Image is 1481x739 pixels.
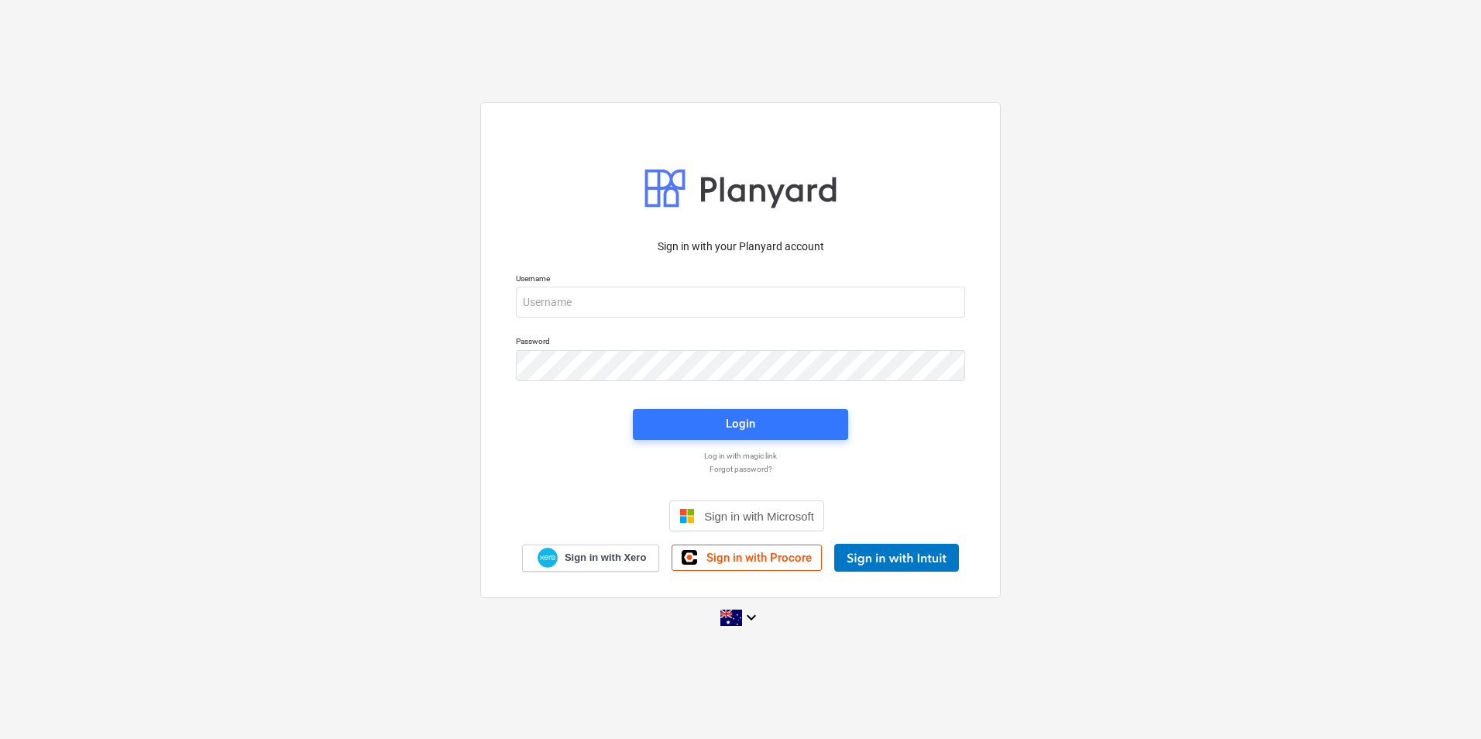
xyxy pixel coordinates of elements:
[672,545,822,571] a: Sign in with Procore
[538,548,558,569] img: Xero logo
[516,239,965,255] p: Sign in with your Planyard account
[742,608,761,627] i: keyboard_arrow_down
[508,464,973,474] a: Forgot password?
[706,551,812,565] span: Sign in with Procore
[726,414,755,434] div: Login
[516,287,965,318] input: Username
[522,545,660,572] a: Sign in with Xero
[516,273,965,287] p: Username
[633,409,848,440] button: Login
[679,508,695,524] img: Microsoft logo
[516,336,965,349] p: Password
[565,551,646,565] span: Sign in with Xero
[508,451,973,461] a: Log in with magic link
[704,510,814,523] span: Sign in with Microsoft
